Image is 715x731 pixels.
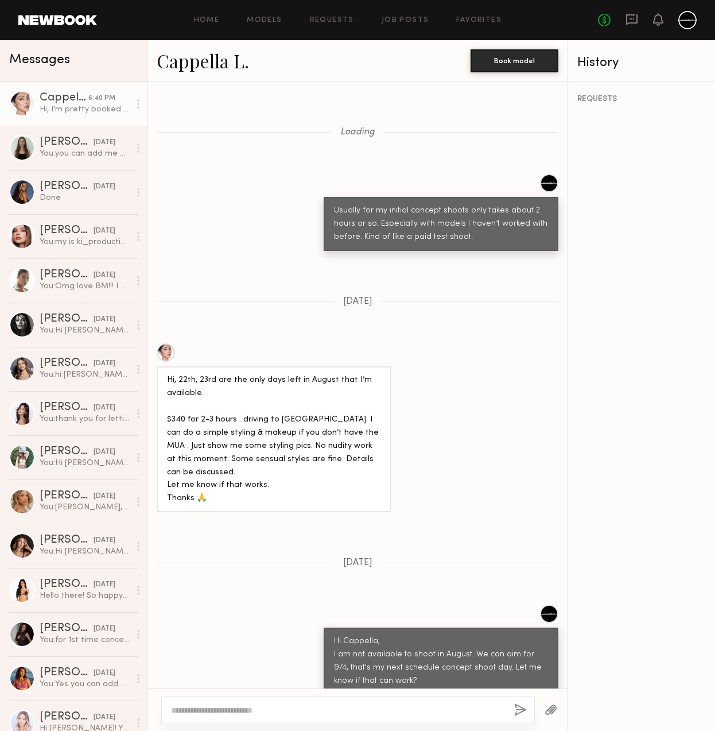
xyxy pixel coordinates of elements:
div: You: for 1st time concept shoot, I usually try keep it around 2 to 3 hours. [40,635,130,645]
div: You: Omg love BM!!! I heard there was some crazy sand storm this year. [40,281,130,292]
div: [PERSON_NAME] [40,623,94,635]
div: [DATE] [94,712,115,723]
div: [DATE] [94,579,115,590]
div: [PERSON_NAME] [40,402,94,413]
div: [DATE] [94,358,115,369]
div: [DATE] [94,403,115,413]
div: [PERSON_NAME] [40,358,94,369]
div: You: Yes you can add me on IG, Ki_production. I have some of my work on there, but not kept up to... [40,679,130,690]
div: [PERSON_NAME] [40,225,94,237]
a: Home [194,17,220,24]
div: [DATE] [94,535,115,546]
div: You: Hi [PERSON_NAME], I am currently working on some vintage film style concepts. I am planning ... [40,458,130,469]
div: [PERSON_NAME] [40,711,94,723]
div: You: you can add me at Ki_production. [40,148,130,159]
a: Models [247,17,282,24]
div: Hi, I’m pretty booked as well currently, just shoot me up after the 20th, let’s see what dates wi... [40,104,130,115]
div: [DATE] [94,181,115,192]
div: [DATE] [94,137,115,148]
div: [PERSON_NAME] [40,137,94,148]
a: Cappella L. [157,48,249,73]
span: Messages [9,53,70,67]
div: [DATE] [94,447,115,458]
div: History [577,56,706,69]
div: [PERSON_NAME] [40,446,94,458]
div: [DATE] [94,270,115,281]
a: Favorites [456,17,502,24]
div: You: thank you for letting me know. [40,413,130,424]
div: Hi, 22th, 23rd are the only days left in August that I’m available. $340 for 2-3 hours . driving ... [167,374,381,506]
div: 6:40 PM [88,93,115,104]
div: [PERSON_NAME] [40,490,94,502]
button: Book model [471,49,558,72]
div: [PERSON_NAME] [40,667,94,679]
div: [DATE] [94,668,115,679]
div: Usually for my initial concept shoots only takes about 2 hours or so. Especially with models I ha... [334,204,548,244]
a: Book model [471,55,558,65]
span: [DATE] [343,297,372,307]
span: [DATE] [343,558,372,568]
div: [DATE] [94,226,115,237]
div: You: [PERSON_NAME], How have you been? I am planning another shoot. Are you available in Sep? Tha... [40,502,130,513]
div: [DATE] [94,624,115,635]
div: REQUESTS [577,95,706,103]
a: Job Posts [382,17,429,24]
a: Requests [310,17,354,24]
div: [PERSON_NAME] [40,579,94,590]
div: [DATE] [94,491,115,502]
div: You: hi [PERSON_NAME], I am currently working on some vintage film style concepts. I am planning ... [40,369,130,380]
div: [PERSON_NAME] [40,181,94,192]
div: Done [40,192,130,203]
div: You: Hi [PERSON_NAME], I am currently working on some vintage film style concepts. I am planning ... [40,546,130,557]
div: Hi Cappella, I am not available to shoot in August. We can aim for 9/4, that's my next schedule c... [334,635,548,714]
span: Loading [340,127,375,137]
div: You: Hi [PERSON_NAME], I am currently working on some vintage film style concepts. I am planning ... [40,325,130,336]
div: [PERSON_NAME] [40,314,94,325]
div: Hello there! So happy to connect with you, just followed you on IG - would love to discuss your v... [40,590,130,601]
div: [PERSON_NAME] [40,535,94,546]
div: You: my is ki_production [40,237,130,247]
div: [PERSON_NAME] [40,269,94,281]
div: [DATE] [94,314,115,325]
div: Cappella L. [40,92,88,104]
